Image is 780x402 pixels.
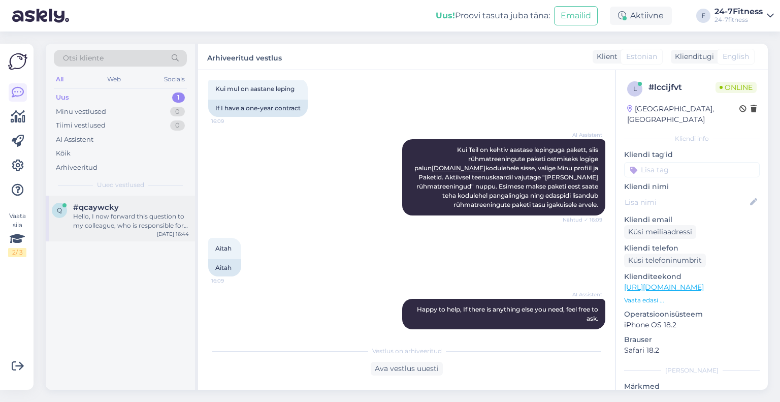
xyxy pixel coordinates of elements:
input: Lisa tag [624,162,760,177]
div: 1 [172,92,185,103]
p: Brauser [624,334,760,345]
span: Otsi kliente [63,53,104,64]
div: 0 [170,120,185,131]
span: l [633,85,637,92]
span: Uued vestlused [97,180,144,190]
button: Emailid [554,6,598,25]
a: [DOMAIN_NAME] [432,164,485,172]
span: English [723,51,749,62]
p: Safari 18.2 [624,345,760,356]
div: # lccijfvt [648,81,716,94]
p: Märkmed [624,381,760,392]
span: q [57,206,62,214]
p: Operatsioonisüsteem [624,309,760,320]
p: iPhone OS 18.2 [624,320,760,330]
div: Web [105,73,123,86]
div: Uus [56,92,69,103]
div: Klient [593,51,617,62]
a: 24-7Fitness24-7fitness [714,8,774,24]
p: Kliendi email [624,214,760,225]
a: [URL][DOMAIN_NAME] [624,283,704,292]
div: Socials [162,73,187,86]
p: Vaata edasi ... [624,296,760,305]
div: Küsi telefoninumbrit [624,254,706,267]
b: Uus! [436,11,455,20]
div: All [54,73,66,86]
div: Tiimi vestlused [56,120,106,131]
div: Proovi tasuta juba täna: [436,10,550,22]
div: [DATE] 16:44 [157,230,189,238]
label: Arhiveeritud vestlus [207,50,282,64]
input: Lisa nimi [625,197,748,208]
div: 0 [170,107,185,117]
img: Askly Logo [8,52,27,71]
div: Ava vestlus uuesti [371,362,443,376]
div: Arhiveeritud [56,163,97,173]
div: Kliendi info [624,134,760,143]
span: 16:09 [211,277,249,285]
div: AI Assistent [56,135,93,145]
span: Nähtud ✓ 16:09 [563,216,602,224]
p: Kliendi telefon [624,243,760,254]
div: 2 / 3 [8,248,26,257]
div: Kõik [56,148,71,159]
span: #qcaywcky [73,203,119,212]
div: 24-7fitness [714,16,763,24]
div: Aktiivne [610,7,672,25]
div: Hello, I now forward this question to my colleague, who is responsible for this. The reply will b... [73,212,189,230]
span: AI Assistent [564,291,602,298]
span: Vestlus on arhiveeritud [372,347,442,356]
span: Online [716,82,757,93]
p: Kliendi nimi [624,181,760,192]
p: Klienditeekond [624,271,760,282]
div: F [696,9,710,23]
span: Estonian [626,51,657,62]
div: 24-7Fitness [714,8,763,16]
div: Aitah [208,259,241,276]
span: Happy to help, If there is anything else you need, feel free to ask. [417,305,600,322]
div: Minu vestlused [56,107,106,117]
span: 16:09 [211,117,249,125]
div: If I have a one-year contract [208,100,308,117]
span: AI Assistent [564,131,602,139]
div: Küsi meiliaadressi [624,225,696,239]
div: Vaata siia [8,211,26,257]
div: [GEOGRAPHIC_DATA], [GEOGRAPHIC_DATA] [627,104,739,125]
div: Klienditugi [671,51,714,62]
span: Aitah [215,244,232,252]
p: Kliendi tag'id [624,149,760,160]
span: Kui mul on aastane leping [215,85,295,92]
div: [PERSON_NAME] [624,366,760,375]
span: 16:09 [564,330,602,337]
span: Kui Teil on kehtiv aastase lepinguga pakett, siis rühmatreeningute paketi ostmiseks logige palun ... [414,146,600,208]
